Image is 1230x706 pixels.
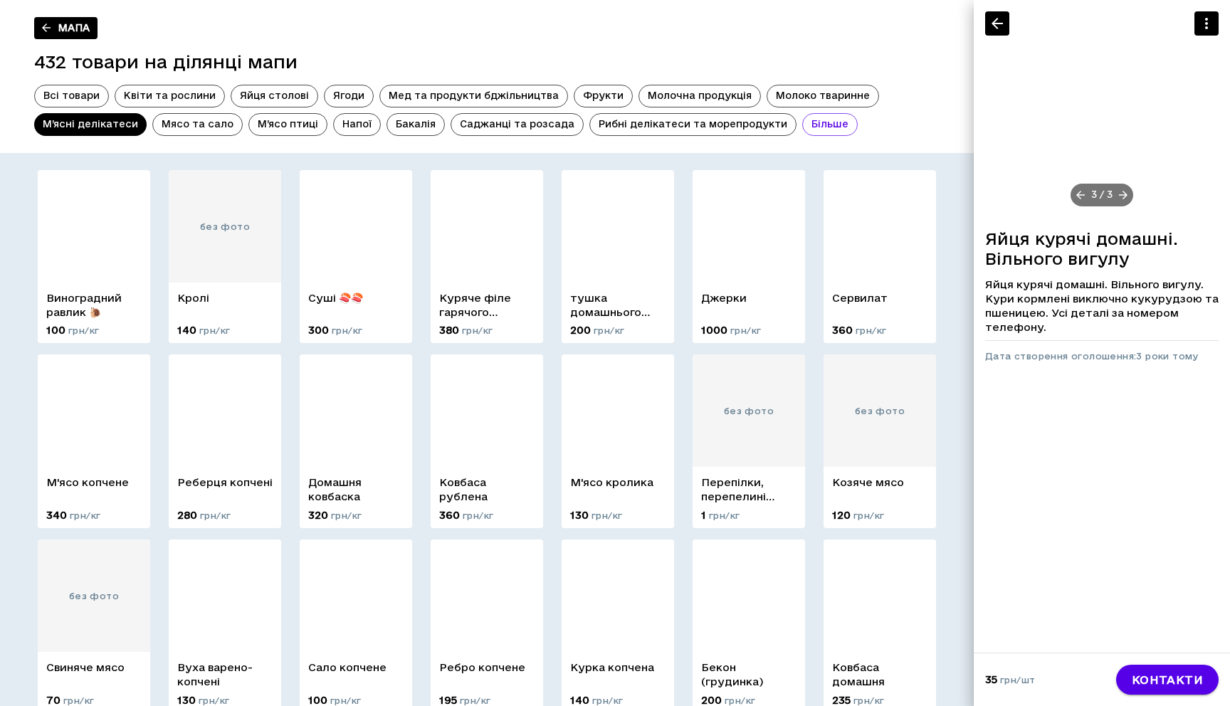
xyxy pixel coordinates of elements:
p: Суші 🍣🍣 [308,291,404,305]
span: грн/кг [856,325,886,335]
a: Ковбаса рублена360 грн/кг [431,354,543,528]
p: Перепілки, перепелині тушки [701,475,797,504]
span: Фрукти [574,89,632,103]
h5: 432 товари на ділянці мапи [34,51,298,73]
span: грн/кг [199,695,229,705]
span: грн/кг [200,510,231,520]
p: 120 [832,508,884,522]
p: 320 [308,508,362,522]
span: Бакалія [387,117,444,132]
a: Домашня ковбаска320 грн/кг [300,354,412,528]
a: тушка домашнього індика200 грн/кг [562,170,674,344]
span: грн/кг [332,325,362,335]
p: 360 [439,508,493,522]
a: М'ясо кролика130 грн/кг [562,354,674,528]
span: Молочна продукція [639,89,760,103]
div: Більше [802,113,858,136]
span: Мед та продукти бджільництва [380,89,567,103]
span: грн/кг [68,325,99,335]
p: 140 [177,323,230,337]
a: без фотоКозяче мясо120 грн/кг [824,354,936,528]
span: грн/кг [853,510,884,520]
p: Сервилат [832,291,927,305]
p: Яйця курячі домашні. Вільного вигулу. Кури кормлені виключно кукурудзою та пшеницею. Усі деталі з... [985,278,1219,334]
span: Квіти та рослини [115,89,224,103]
p: Домашня ковбаска [308,475,404,504]
span: Яйця столові [231,89,317,103]
p: Свиняче мясо [46,660,142,675]
p: Ковбаса домашня [832,660,927,689]
p: М'ясо кролика [570,475,666,490]
span: Всі товари [35,89,108,103]
span: грн/кг [592,510,622,520]
p: Реберця копчені [177,475,273,490]
p: 380 [439,323,493,337]
span: без фото [69,589,119,602]
a: Реберця копчені280 грн/кг [169,354,281,528]
span: грн/кг [199,325,230,335]
span: грн/кг [730,325,761,335]
span: без фото [855,404,905,417]
p: 280 [177,508,231,522]
span: Молоко тваринне [767,89,878,103]
span: Мясо та сало [153,117,242,132]
p: Бекон (грудинка) [701,660,797,689]
p: 300 [308,323,362,337]
p: 1 [701,508,740,522]
a: Виноградний равлик 🐌100 грн/кг [38,170,150,344]
a: контакти [1116,665,1219,695]
p: Виноградний равлик 🐌 [46,291,142,320]
p: Куряче філе гарячого копчення [439,291,535,320]
a: Сервилат360 грн/кг [824,170,936,344]
p: 200 [570,323,624,337]
span: грн/кг [463,510,493,520]
p: Козяче мясо [832,475,927,490]
span: без фото [200,220,250,233]
p: 35 [985,673,1035,687]
a: без фотоКролі140 грн/кг [169,170,281,344]
span: Дата створення оголошення: 3 роки тому [985,351,1199,361]
p: 100 [46,323,99,337]
a: Джерки1000 грн/кг [693,170,805,344]
span: грн/кг [63,695,94,705]
span: М’ясо птиці [249,117,327,132]
span: грн/кг [70,510,100,520]
span: без фото [724,404,774,417]
p: 360 [832,323,886,337]
span: грн/кг [331,510,362,520]
p: 1000 [701,323,761,337]
p: Вуха варено-копчені [177,660,273,689]
h6: Яйця курячі домашні. Вільного вигулу [985,229,1219,269]
div: 3 / 3 [1071,184,1133,206]
p: тушка домашнього індика [570,291,666,320]
a: Мапа [34,17,98,39]
p: Курка копчена [570,660,666,675]
p: Ребро копчене [439,660,535,675]
p: Ковбаса рублена [439,475,535,504]
p: М'ясо копчене [46,475,142,490]
span: М’ясні делікатеси [34,117,147,132]
p: Кролі [177,291,273,305]
span: Більше [803,117,857,132]
span: грн/шт [1000,675,1035,685]
span: 3 / 3 [1083,188,1121,202]
span: грн/кг [709,510,740,520]
a: Куряче філе гарячого копчення380 грн/кг [431,170,543,344]
a: без фотоПерепілки, перепелині тушки1 грн/кг [693,354,805,528]
a: М'ясо копчене340 грн/кг [38,354,150,528]
p: Джерки [701,291,797,305]
a: Суші 🍣🍣300 грн/кг [300,170,412,344]
span: грн/кг [853,695,884,705]
span: грн/кг [462,325,493,335]
p: 340 [46,508,100,522]
p: Сало копчене [308,660,404,675]
span: грн/кг [594,325,624,335]
span: Ягоди [325,89,373,103]
span: грн/кг [592,695,623,705]
span: Саджанці та розсада [451,117,583,132]
span: Рибні делікатеси та морепродукти [590,117,796,132]
span: Напої [334,117,380,132]
span: грн/кг [330,695,361,705]
span: грн/кг [725,695,755,705]
p: 130 [570,508,622,522]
